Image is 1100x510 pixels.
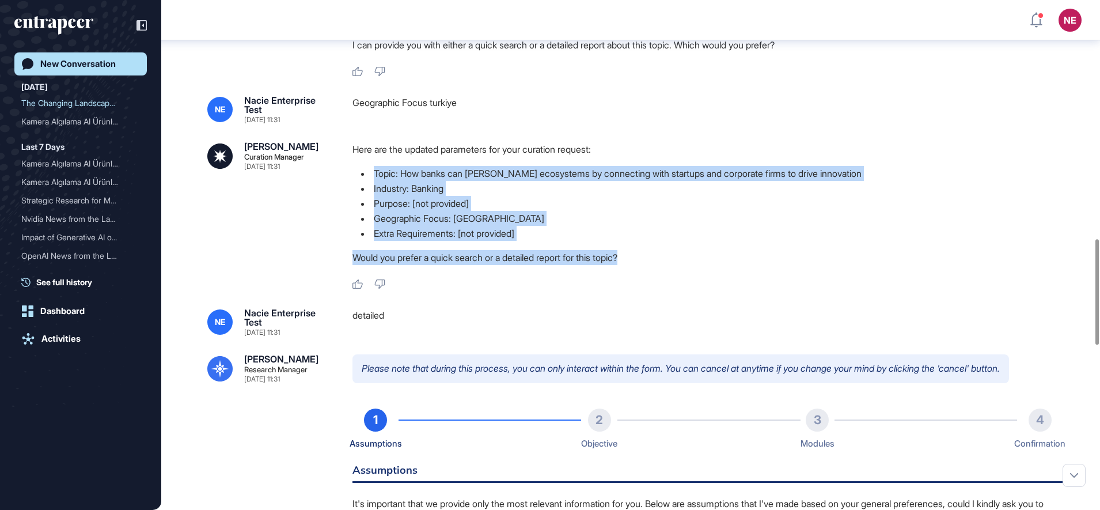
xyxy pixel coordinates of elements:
[244,366,308,373] div: Research Manager
[14,52,147,75] a: New Conversation
[21,210,131,228] div: Nvidia News from the Last...
[1059,9,1082,32] button: NE
[21,265,140,284] div: Impact of Generative AI on Art and Culture
[40,306,85,316] div: Dashboard
[14,300,147,323] a: Dashboard
[21,140,65,154] div: Last 7 Days
[1029,409,1052,432] div: 4
[21,210,140,228] div: Nvidia News from the Last Month
[352,465,1063,483] h6: Assumptions
[244,96,334,114] div: Nacie Enterprise Test
[244,163,280,170] div: [DATE] 11:31
[21,265,131,284] div: Impact of Generative AI o...
[352,181,1063,196] li: Industry: Banking
[801,436,835,451] div: Modules
[41,334,81,344] div: Activities
[21,112,140,131] div: Kamera Algılama AI Ürünleri ile Bankacılık Çağrı Merkezlerinde Müşteri Bilgilerini Koruma
[588,409,611,432] div: 2
[350,436,402,451] div: Assumptions
[14,16,93,35] div: entrapeer-logo
[352,226,1063,241] li: Extra Requirements: [not provided]
[352,211,1063,226] li: Geographic Focus: [GEOGRAPHIC_DATA]
[21,94,131,112] div: The Changing Landscape of...
[21,173,140,191] div: Kamera Algılama AI Ürünleri ile Bankacılık Çağrı Merkezlerinde Müşteri Bilgilerinin Korunması
[352,354,1009,383] p: Please note that during this process, you can only interact within the form. You can cancel at an...
[21,112,131,131] div: Kamera Algılama AI Ürünle...
[352,142,1063,157] p: Here are the updated parameters for your curation request:
[21,228,131,247] div: Impact of Generative AI o...
[352,308,1063,336] div: detailed
[21,228,140,247] div: Impact of Generative AI on Art and Culture
[21,191,131,210] div: Strategic Research for MU...
[14,327,147,350] a: Activities
[21,154,131,173] div: Kamera Algılama AI Ürünle...
[21,154,140,173] div: Kamera Algılama AI Ürünleri ile Bankacılık Çağrı Merkezlerinde Müşteri Bilgilerinin Korunması
[36,276,92,288] span: See full history
[21,94,140,112] div: The Changing Landscape of Banking: Strategies for Banks to Foster Corporate-Startup Ecosystems
[352,250,1063,265] p: Would you prefer a quick search or a detailed report for this topic?
[244,376,280,383] div: [DATE] 11:31
[806,409,829,432] div: 3
[21,173,131,191] div: Kamera Algılama AI Ürünle...
[364,409,387,432] div: 1
[21,191,140,210] div: Strategic Research for MUFG's Expansion into India: Macroeconomic Factors, Market Landscape, Comp...
[244,142,318,151] div: [PERSON_NAME]
[1014,436,1065,451] div: Confirmation
[244,354,318,364] div: [PERSON_NAME]
[352,37,1063,52] p: I can provide you with either a quick search or a detailed report about this topic. Which would y...
[21,80,48,94] div: [DATE]
[244,329,280,336] div: [DATE] 11:31
[215,318,226,327] span: NE
[215,105,226,114] span: NE
[244,116,280,123] div: [DATE] 11:31
[352,196,1063,211] li: Purpose: [not provided]
[244,308,334,327] div: Nacie Enterprise Test
[21,247,131,265] div: OpenAI News from the Last...
[40,59,116,69] div: New Conversation
[21,247,140,265] div: OpenAI News from the Last 2 Months
[581,436,617,451] div: Objective
[21,276,147,288] a: See full history
[352,96,1063,123] div: Geographic Focus turkiye
[244,153,304,161] div: Curation Manager
[352,166,1063,181] li: Topic: How banks can [PERSON_NAME] ecosystems by connecting with startups and corporate firms to ...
